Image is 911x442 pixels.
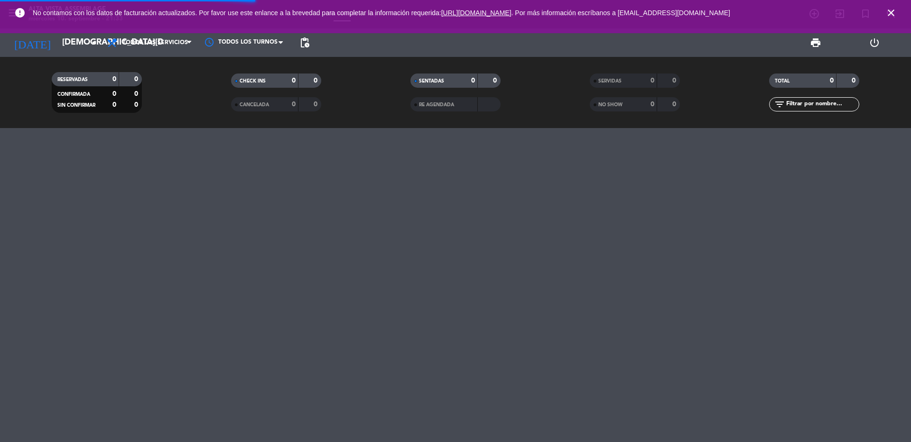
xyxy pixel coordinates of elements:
strong: 0 [830,77,834,84]
span: No contamos con los datos de facturación actualizados. Por favor use este enlance a la brevedad p... [33,9,730,17]
span: SERVIDAS [598,79,622,83]
span: RE AGENDADA [419,102,454,107]
strong: 0 [852,77,857,84]
span: SIN CONFIRMAR [57,103,95,108]
span: pending_actions [299,37,310,48]
span: TOTAL [775,79,790,83]
span: SENTADAS [419,79,444,83]
strong: 0 [134,76,140,83]
div: LOG OUT [845,28,904,57]
strong: 0 [292,77,296,84]
i: [DATE] [7,32,57,53]
strong: 0 [314,101,319,108]
strong: 0 [292,101,296,108]
input: Filtrar por nombre... [785,99,859,110]
i: filter_list [774,99,785,110]
i: error [14,7,26,18]
strong: 0 [112,76,116,83]
span: print [810,37,821,48]
span: CHECK INS [240,79,266,83]
span: NO SHOW [598,102,623,107]
strong: 0 [112,91,116,97]
strong: 0 [651,101,654,108]
strong: 0 [493,77,499,84]
span: RESERVADAS [57,77,88,82]
strong: 0 [134,101,140,108]
a: [URL][DOMAIN_NAME] [441,9,511,17]
strong: 0 [112,101,116,108]
span: CONFIRMADA [57,92,90,97]
span: CANCELADA [240,102,269,107]
a: . Por más información escríbanos a [EMAIL_ADDRESS][DOMAIN_NAME] [511,9,730,17]
strong: 0 [471,77,475,84]
span: Todos los servicios [122,39,188,46]
strong: 0 [651,77,654,84]
strong: 0 [672,77,678,84]
strong: 0 [134,91,140,97]
i: power_settings_new [869,37,880,48]
i: arrow_drop_down [88,37,100,48]
i: close [885,7,897,18]
strong: 0 [672,101,678,108]
strong: 0 [314,77,319,84]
